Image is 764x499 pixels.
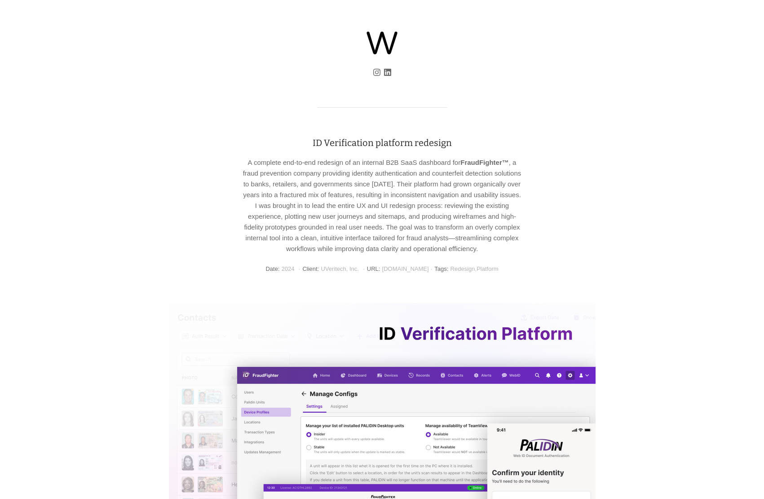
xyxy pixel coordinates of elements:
h4: Client: [299,265,319,272]
a: Redesign [450,265,475,272]
h4: Tags: [431,265,449,272]
strong: FraudFighter™ [460,159,509,166]
span: 2024 [282,265,295,272]
img: Nick Vyhouski [367,31,397,54]
span: , [475,265,477,272]
h1: ID Verification platform redesign [169,136,596,150]
p: A complete end-to-end redesign of an internal B2B SaaS dashboard for , a fraud prevention company... [243,157,521,254]
span: UVeritech, Inc. [321,265,359,272]
h4: Date: [265,265,279,272]
a: Platform [477,265,498,272]
a: [DOMAIN_NAME] [382,265,429,272]
h4: URL: [363,265,380,272]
